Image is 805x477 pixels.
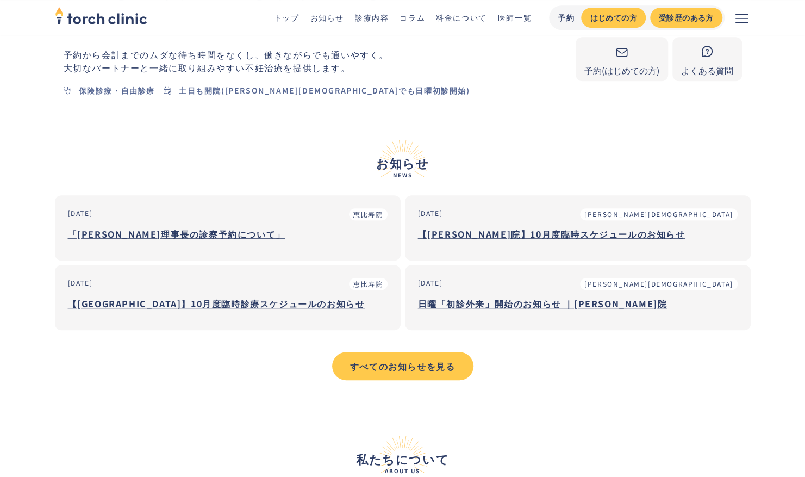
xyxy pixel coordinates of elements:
span: About us [55,468,751,474]
div: 恵比寿院 [353,209,383,219]
a: トップ [274,12,299,23]
div: [DATE] [418,208,443,218]
div: すべてのお知らせを見る [342,360,464,373]
div: 予約 [558,12,575,23]
h2: お知らせ [55,140,751,178]
span: News [55,172,751,178]
a: お知らせ [310,12,344,23]
div: [DATE] [68,278,93,288]
h3: 【[GEOGRAPHIC_DATA]】10月度臨時診療スケジュールのお知らせ [68,295,388,312]
a: [DATE]恵比寿院【[GEOGRAPHIC_DATA]】10月度臨時診療スケジュールのお知らせ [55,265,401,330]
a: [DATE][PERSON_NAME][DEMOGRAPHIC_DATA]【[PERSON_NAME]院】10月度臨時スケジュールのお知らせ [405,195,751,261]
a: コラム [400,12,425,23]
div: はじめての方 [590,12,636,23]
a: はじめての方 [581,8,645,28]
h3: 【[PERSON_NAME]院】10月度臨時スケジュールのお知らせ [418,226,738,242]
p: 働きながらでも通いやすく。 不妊治療を提供します。 [64,48,576,74]
a: 予約(はじめての方) [576,37,668,81]
span: 大切なパートナーと一緒に取り組みやすい [64,61,245,74]
div: [PERSON_NAME][DEMOGRAPHIC_DATA] [584,209,733,219]
a: すべてのお知らせを見る [332,352,473,380]
div: [PERSON_NAME][DEMOGRAPHIC_DATA] [584,279,733,289]
div: 予約(はじめての方) [584,64,659,77]
div: [DATE] [418,278,443,288]
a: home [55,8,147,27]
div: 保険診療・自由診療 [79,85,155,96]
div: [DATE] [68,208,93,218]
span: 予約から会計までのムダな待ち時間をなくし、 [64,48,265,61]
div: 土日も開院([PERSON_NAME][DEMOGRAPHIC_DATA]でも日曜初診開始) [179,85,470,96]
a: 医師一覧 [498,12,532,23]
a: 料金について [436,12,487,23]
a: よくある質問 [672,37,742,81]
img: torch clinic [55,3,147,27]
h3: 日曜「初診外来」開始のお知らせ ｜[PERSON_NAME]院 [418,295,738,312]
a: 受診歴のある方 [650,8,722,28]
h3: 「[PERSON_NAME]理事長の診察予約について」 [68,226,388,242]
div: 恵比寿院 [353,279,383,289]
div: 受診歴のある方 [659,12,714,23]
a: [DATE]恵比寿院「[PERSON_NAME]理事長の診察予約について」 [55,195,401,261]
div: よくある質問 [681,64,733,77]
h2: 私たちについて [55,436,751,474]
a: 診療内容 [355,12,389,23]
a: [DATE][PERSON_NAME][DEMOGRAPHIC_DATA]日曜「初診外来」開始のお知らせ ｜[PERSON_NAME]院 [405,265,751,330]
